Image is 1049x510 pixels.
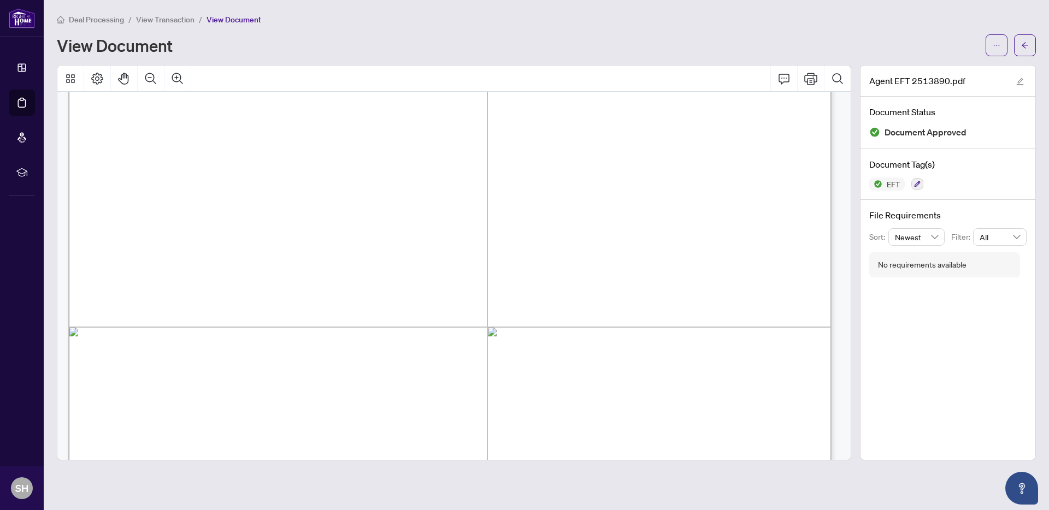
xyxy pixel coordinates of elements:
span: EFT [882,180,905,188]
div: No requirements available [878,259,967,271]
img: Status Icon [869,177,882,191]
h4: File Requirements [869,209,1027,222]
p: Sort: [869,231,888,243]
span: Agent EFT 2513890.pdf [869,74,965,87]
span: Newest [895,229,939,245]
h4: Document Tag(s) [869,158,1027,171]
img: Document Status [869,127,880,138]
img: logo [9,8,35,28]
span: Document Approved [885,125,967,140]
span: Deal Processing [69,15,124,25]
li: / [128,13,132,26]
span: ellipsis [993,41,1000,49]
h1: View Document [57,37,173,54]
span: All [980,229,1020,245]
span: View Transaction [136,15,195,25]
h4: Document Status [869,105,1027,118]
button: Open asap [1005,472,1038,505]
span: home [57,16,64,23]
li: / [199,13,202,26]
span: SH [15,481,28,496]
span: arrow-left [1021,41,1029,49]
p: Filter: [951,231,973,243]
span: edit [1016,78,1024,85]
span: View Document [207,15,261,25]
